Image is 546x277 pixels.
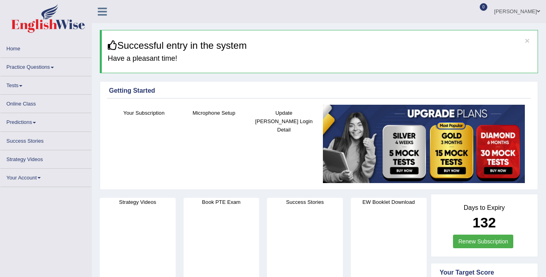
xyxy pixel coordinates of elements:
h3: Successful entry in the system [108,40,532,51]
h4: Days to Expiry [440,204,529,211]
h4: Strategy Videos [100,198,176,206]
a: Your Account [0,169,91,184]
h4: EW Booklet Download [351,198,427,206]
b: 132 [473,215,496,230]
h4: Update [PERSON_NAME] Login Detail [253,109,315,134]
a: Home [0,40,91,55]
a: Predictions [0,113,91,129]
h4: Microphone Setup [183,109,245,117]
button: × [525,36,530,45]
a: Success Stories [0,132,91,147]
a: Strategy Videos [0,150,91,166]
a: Tests [0,76,91,92]
h4: Success Stories [267,198,343,206]
h4: Your Subscription [113,109,175,117]
img: small5.jpg [323,105,525,183]
div: Getting Started [109,86,529,96]
a: Practice Questions [0,58,91,74]
a: Online Class [0,95,91,110]
h4: Have a pleasant time! [108,55,532,63]
a: Renew Subscription [453,235,513,248]
span: 0 [480,3,488,11]
h4: Book PTE Exam [184,198,259,206]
